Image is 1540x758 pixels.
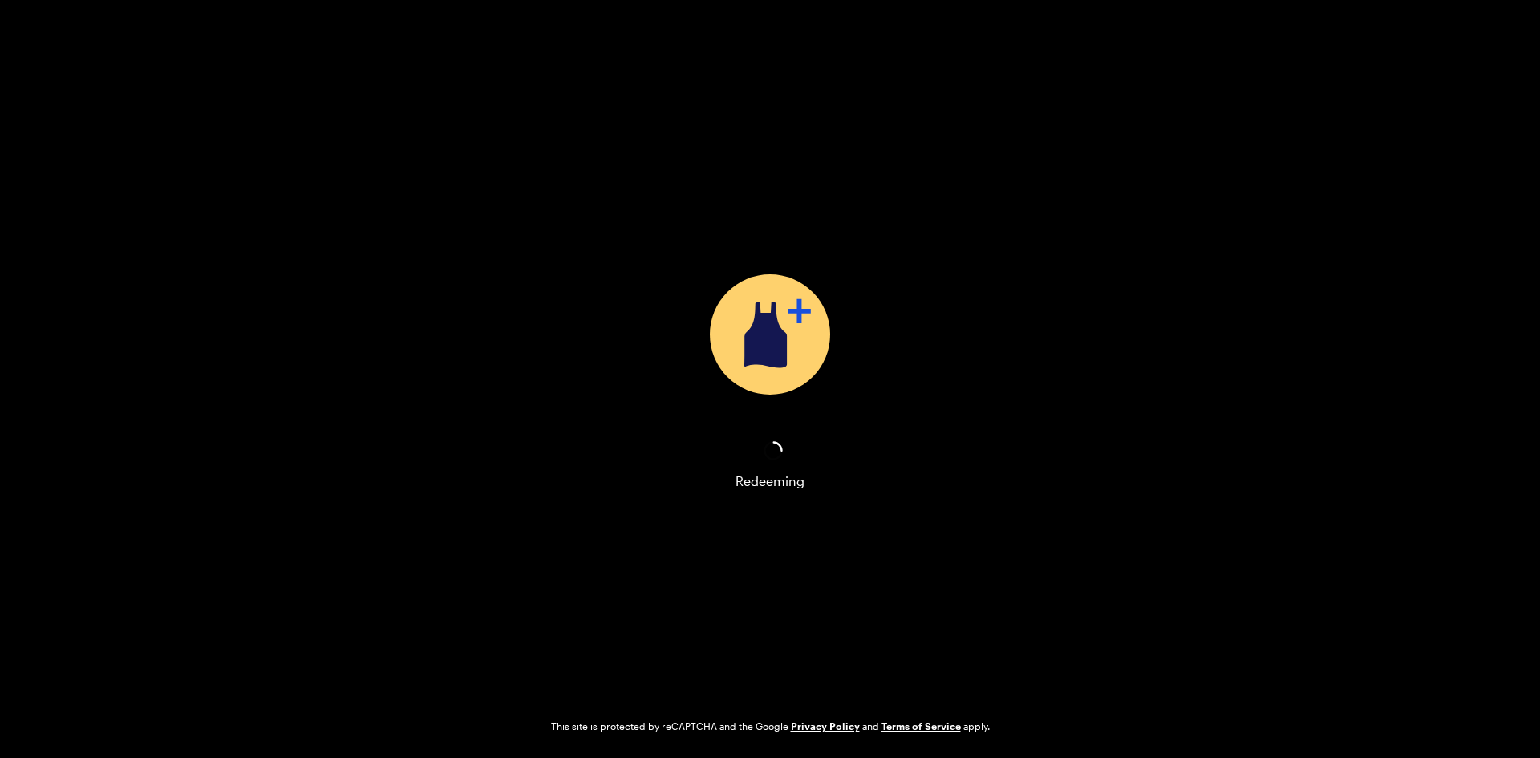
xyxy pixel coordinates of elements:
a: Google Privacy Policy [791,719,860,732]
div: This site is protected by reCAPTCHA and the Google and apply. [551,719,990,732]
span: Redeeming [736,472,804,491]
a: Go to Tastemade Homepage [715,26,826,45]
a: Google Terms of Service [881,719,961,732]
img: tastemade [715,26,826,40]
